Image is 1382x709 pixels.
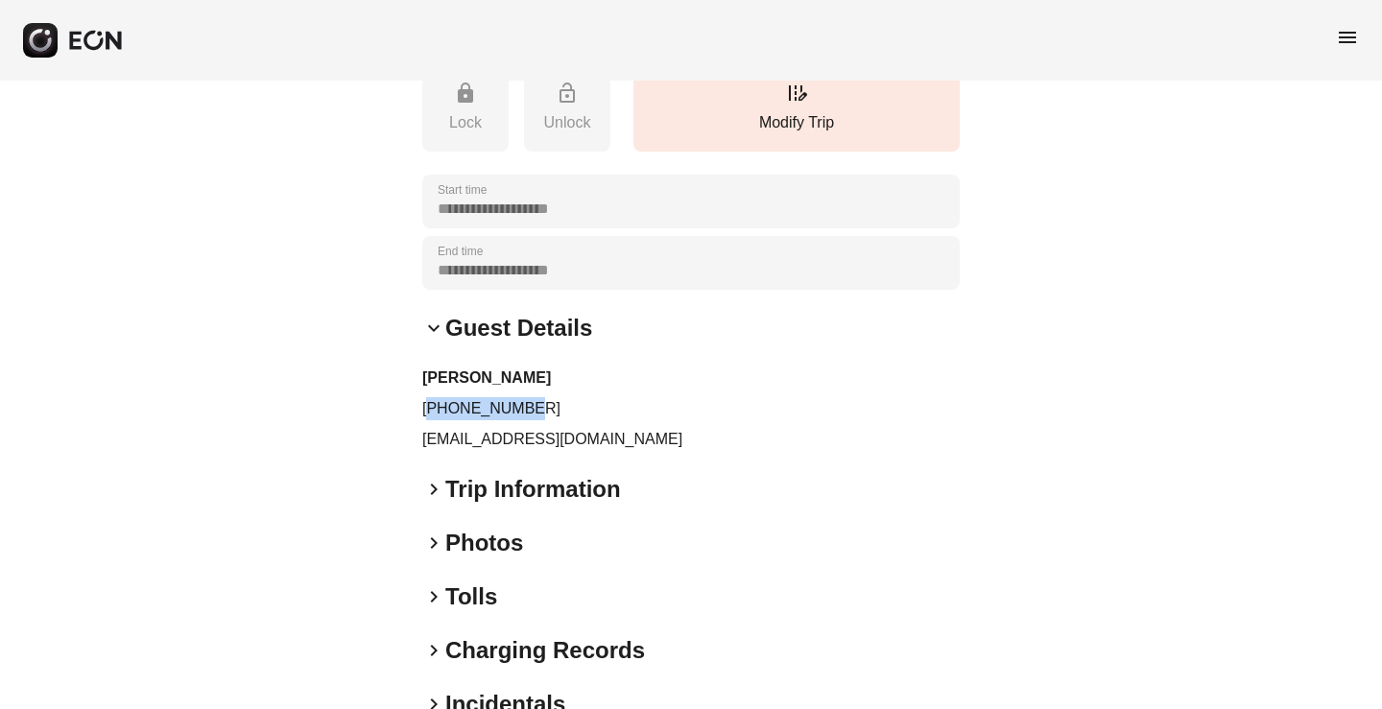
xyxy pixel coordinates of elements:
[422,532,445,555] span: keyboard_arrow_right
[633,72,960,152] button: Modify Trip
[422,397,960,420] p: [PHONE_NUMBER]
[785,82,808,105] span: edit_road
[422,317,445,340] span: keyboard_arrow_down
[643,111,950,134] p: Modify Trip
[445,581,497,612] h2: Tolls
[445,474,621,505] h2: Trip Information
[445,635,645,666] h2: Charging Records
[445,313,592,343] h2: Guest Details
[445,528,523,558] h2: Photos
[422,585,445,608] span: keyboard_arrow_right
[422,428,960,451] p: [EMAIL_ADDRESS][DOMAIN_NAME]
[422,478,445,501] span: keyboard_arrow_right
[422,639,445,662] span: keyboard_arrow_right
[422,366,960,390] h3: [PERSON_NAME]
[1336,26,1359,49] span: menu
